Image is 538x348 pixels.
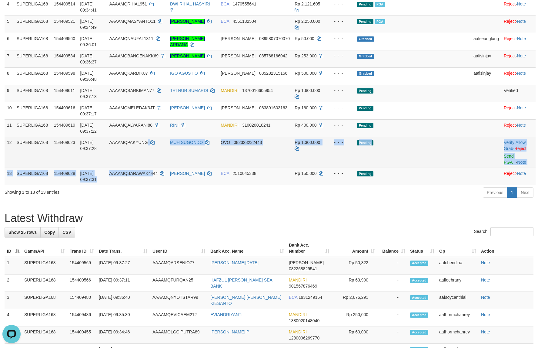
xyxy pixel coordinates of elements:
[332,309,377,326] td: Rp 250,000
[109,88,154,93] span: AAAAMQSARKIMAN77
[357,171,373,176] span: Pending
[501,33,536,50] td: ·
[80,105,97,116] span: [DATE] 09:37:17
[5,227,41,237] a: Show 25 rows
[14,119,52,137] td: SUPERLIGA168
[295,140,320,145] span: Rp 1.300.000
[5,119,14,137] td: 11
[357,106,373,111] span: Pending
[481,278,490,282] a: Note
[210,295,281,306] a: [PERSON_NAME] [PERSON_NAME] KIESANTO
[109,171,158,176] span: AAAAMQBARAWAK4444
[375,19,385,24] span: Marked by aafsoycanthlai
[109,53,159,58] span: AAAAMQBANGENAKK69
[329,53,352,59] div: - - -
[80,140,97,151] span: [DATE] 09:37:28
[332,326,377,344] td: Rp 60,000
[377,326,408,344] td: -
[150,326,208,344] td: AAAAMQLGCIPUTRA89
[80,53,97,64] span: [DATE] 09:36:37
[67,292,96,309] td: 154409480
[295,171,316,176] span: Rp 150.000
[471,33,501,50] td: aafseanglong
[357,88,373,94] span: Pending
[14,102,52,119] td: SUPERLIGA168
[481,295,490,300] a: Note
[150,292,208,309] td: AAAAMQNYOTSTAR99
[14,15,52,33] td: SUPERLIGA168
[504,71,516,76] a: Reject
[259,53,287,58] span: Copy 085768166042 to clipboard
[96,292,150,309] td: [DATE] 09:36:40
[410,278,428,283] span: Accepted
[295,123,316,128] span: Rp 400.000
[329,170,352,176] div: - - -
[54,140,75,145] span: 154409623
[109,36,153,41] span: AAAAMQNAUFAL1311
[357,71,374,76] span: Grabbed
[80,19,97,30] span: [DATE] 09:34:49
[504,105,516,110] a: Reject
[504,53,516,58] a: Reject
[5,257,22,275] td: 1
[221,105,256,110] span: [PERSON_NAME]
[299,295,322,300] span: Copy 1931249164 to clipboard
[514,146,526,151] a: Reject
[289,266,317,271] span: Copy 082268829541 to clipboard
[517,2,526,6] a: Note
[5,212,533,224] h1: Latest Withdraw
[58,227,75,237] a: CSV
[295,53,316,58] span: Rp 253.000
[329,1,352,7] div: - - -
[289,260,324,265] span: [PERSON_NAME]
[289,284,317,288] span: Copy 901567876469 to clipboard
[5,187,220,195] div: Showing 1 to 13 of 13 entries
[481,329,490,334] a: Note
[410,295,428,300] span: Accepted
[109,2,147,6] span: AAAAMQRIHAL951
[210,278,272,288] a: HAFZUL [PERSON_NAME] SEA BANK
[150,309,208,326] td: AAAAMQEVICAEM212
[5,50,14,67] td: 7
[233,2,256,6] span: Copy 1470555641 to clipboard
[54,88,75,93] span: 154409611
[377,275,408,292] td: -
[517,36,526,41] a: Note
[295,2,320,6] span: Rp 2.121.605
[504,140,514,145] a: Verify
[221,123,239,128] span: MANDIRI
[54,171,75,176] span: 154409628
[286,240,332,257] th: Bank Acc. Number: activate to sort column ascending
[5,137,14,168] td: 12
[170,36,205,47] a: [PERSON_NAME] ARDANA
[504,19,516,24] a: Reject
[210,312,242,317] a: EVIANDRIYANTI
[14,33,52,50] td: SUPERLIGA168
[80,2,97,12] span: [DATE] 09:34:41
[329,139,352,145] div: - - -
[479,240,533,257] th: Action
[517,105,526,110] a: Note
[54,105,75,110] span: 154409616
[377,257,408,275] td: -
[474,227,533,236] label: Search:
[170,2,210,6] a: DWI RIHAL HASYIRI
[170,53,205,58] a: [PERSON_NAME]
[504,140,526,151] a: Allow Grab
[80,171,97,182] span: [DATE] 09:37:31
[329,36,352,42] div: - - -
[332,240,377,257] th: Amount: activate to sort column ascending
[5,33,14,50] td: 6
[80,123,97,134] span: [DATE] 09:37:22
[377,240,408,257] th: Balance: activate to sort column ascending
[96,326,150,344] td: [DATE] 09:34:46
[295,88,320,93] span: Rp 1.600.000
[259,36,290,41] span: Copy 0895807070070 to clipboard
[22,292,67,309] td: SUPERLIGA168
[377,292,408,309] td: -
[14,50,52,67] td: SUPERLIGA168
[332,292,377,309] td: Rp 2,676,291
[22,275,67,292] td: SUPERLIGA168
[501,50,536,67] td: ·
[357,140,373,145] span: Pending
